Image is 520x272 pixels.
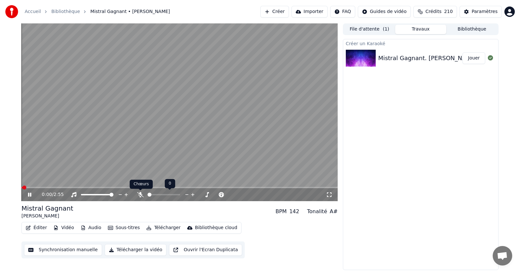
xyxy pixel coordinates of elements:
button: Sous-titres [105,223,143,232]
div: Bibliothèque cloud [195,225,237,231]
div: BPM [276,208,287,215]
button: Jouer [462,52,485,64]
button: Paramètres [460,6,502,18]
div: Tonalité [307,208,327,215]
button: Guides de vidéo [358,6,411,18]
span: 0:00 [42,191,52,198]
span: ( 1 ) [383,26,389,32]
button: Éditer [23,223,49,232]
a: Accueil [25,8,41,15]
button: Ouvrir l'Ecran Duplicata [169,244,242,256]
div: Chœurs [130,180,153,189]
div: Créer un Karaoké [343,39,498,47]
button: Créer [260,6,289,18]
button: Bibliothèque [446,25,498,34]
span: Mistral Gagnant • [PERSON_NAME] [90,8,170,15]
span: 2:55 [54,191,64,198]
span: Crédits [425,8,441,15]
div: [PERSON_NAME] [21,213,73,219]
div: Mistral Gagnant [21,204,73,213]
div: 0 [165,179,175,188]
a: Bibliothèque [51,8,80,15]
img: youka [5,5,18,18]
div: Paramètres [472,8,498,15]
div: 142 [289,208,299,215]
span: 210 [444,8,453,15]
button: Crédits210 [413,6,457,18]
button: FAQ [330,6,355,18]
div: Mistral Gagnant. [PERSON_NAME] [378,54,477,63]
button: Audio [78,223,104,232]
button: File d'attente [344,25,395,34]
button: Synchronisation manuelle [24,244,102,256]
button: Travaux [395,25,447,34]
button: Importer [292,6,328,18]
button: Télécharger la vidéo [105,244,167,256]
div: Ouvrir le chat [493,246,512,266]
button: Vidéo [51,223,76,232]
div: / [42,191,58,198]
div: A# [330,208,337,215]
nav: breadcrumb [25,8,170,15]
button: Télécharger [144,223,183,232]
